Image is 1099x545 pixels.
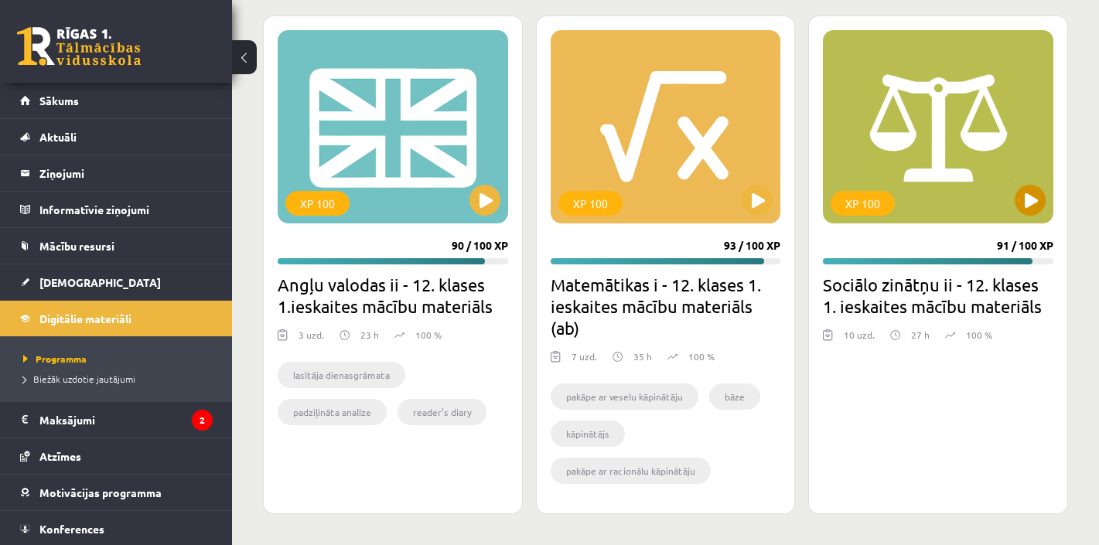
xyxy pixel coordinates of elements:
p: 100 % [688,349,715,363]
legend: Ziņojumi [39,155,213,191]
li: lasītāja dienasgrāmata [278,362,405,388]
a: Rīgas 1. Tālmācības vidusskola [17,27,141,66]
h2: Sociālo zinātņu ii - 12. klases 1. ieskaites mācību materiāls [823,274,1053,317]
a: [DEMOGRAPHIC_DATA] [20,264,213,300]
a: Informatīvie ziņojumi [20,192,213,227]
span: Aktuāli [39,130,77,144]
p: 100 % [966,328,992,342]
li: kāpinātājs [551,421,625,447]
div: 7 uzd. [572,349,597,373]
div: 3 uzd. [299,328,324,351]
span: Programma [23,353,87,365]
p: 23 h [360,328,379,342]
a: Mācību resursi [20,228,213,264]
li: padziļināta analīze [278,399,387,425]
span: Atzīmes [39,449,81,463]
p: 27 h [911,328,930,342]
p: 100 % [415,328,442,342]
p: 35 h [633,349,652,363]
a: Programma [23,352,217,366]
span: Digitālie materiāli [39,312,131,325]
a: Digitālie materiāli [20,301,213,336]
div: XP 100 [831,191,895,216]
li: pakāpe ar veselu kāpinātāju [551,383,698,410]
li: reader’s diary [398,399,486,425]
div: XP 100 [558,191,623,216]
a: Biežāk uzdotie jautājumi [23,372,217,386]
legend: Informatīvie ziņojumi [39,192,213,227]
li: bāze [709,383,760,410]
h2: Angļu valodas ii - 12. klases 1.ieskaites mācību materiāls [278,274,508,317]
div: XP 100 [285,191,350,216]
span: Motivācijas programma [39,485,162,499]
div: 10 uzd. [844,328,875,351]
legend: Maksājumi [39,402,213,438]
span: Sākums [39,94,79,107]
span: Mācību resursi [39,239,114,253]
span: Biežāk uzdotie jautājumi [23,373,135,385]
a: Motivācijas programma [20,475,213,510]
li: pakāpe ar racionālu kāpinātāju [551,458,711,484]
span: Konferences [39,522,104,536]
a: Atzīmes [20,438,213,474]
a: Aktuāli [20,119,213,155]
h2: Matemātikas i - 12. klases 1. ieskaites mācību materiāls (ab) [551,274,781,339]
i: 2 [192,410,213,431]
span: [DEMOGRAPHIC_DATA] [39,275,161,289]
a: Ziņojumi [20,155,213,191]
a: Sākums [20,83,213,118]
a: Maksājumi2 [20,402,213,438]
